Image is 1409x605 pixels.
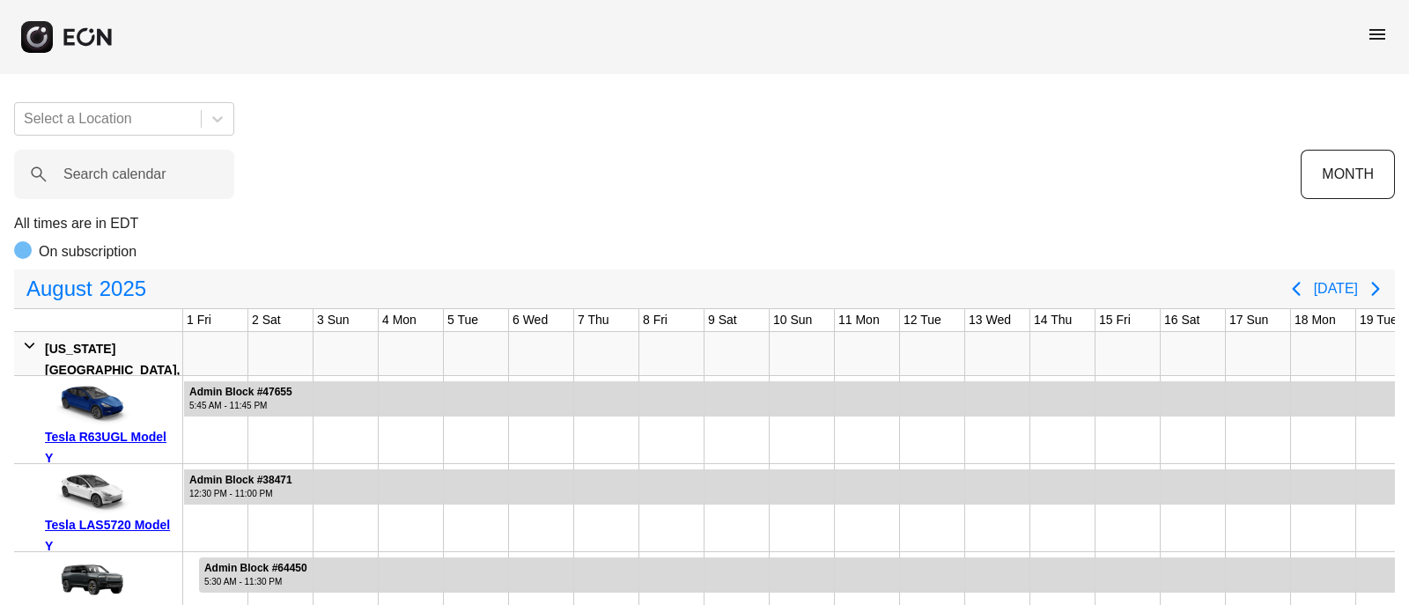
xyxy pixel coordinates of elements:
div: Admin Block #47655 [189,386,292,399]
div: Tesla LAS5720 Model Y [45,514,176,557]
div: 13 Wed [965,309,1014,331]
div: 15 Fri [1095,309,1134,331]
button: MONTH [1301,150,1395,199]
div: 5:30 AM - 11:30 PM [204,575,307,588]
div: Tesla R63UGL Model Y [45,426,176,469]
div: 12 Tue [900,309,945,331]
label: Search calendar [63,164,166,185]
button: Next page [1358,271,1393,306]
p: On subscription [39,241,136,262]
div: 9 Sat [704,309,741,331]
div: 2 Sat [248,309,284,331]
span: 2025 [96,271,150,306]
div: 18 Mon [1291,309,1339,331]
div: [US_STATE][GEOGRAPHIC_DATA], [GEOGRAPHIC_DATA] [45,338,180,402]
img: car [45,470,133,514]
div: Admin Block #64450 [204,562,307,575]
div: 12:30 PM - 11:00 PM [189,487,292,500]
button: [DATE] [1314,273,1358,305]
div: 11 Mon [835,309,883,331]
div: 1 Fri [183,309,215,331]
div: 3 Sun [314,309,353,331]
div: 6 Wed [509,309,551,331]
button: August2025 [16,271,157,306]
span: August [23,271,96,306]
div: 14 Thu [1030,309,1075,331]
div: 7 Thu [574,309,613,331]
img: car [45,558,133,602]
div: 8 Fri [639,309,671,331]
div: Admin Block #38471 [189,474,292,487]
p: All times are in EDT [14,213,1395,234]
button: Previous page [1279,271,1314,306]
div: 16 Sat [1161,309,1203,331]
span: menu [1367,24,1388,45]
div: 19 Tue [1356,309,1401,331]
div: 5:45 AM - 11:45 PM [189,399,292,412]
div: 10 Sun [770,309,815,331]
div: 4 Mon [379,309,420,331]
img: car [45,382,133,426]
div: 17 Sun [1226,309,1272,331]
div: 5 Tue [444,309,482,331]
